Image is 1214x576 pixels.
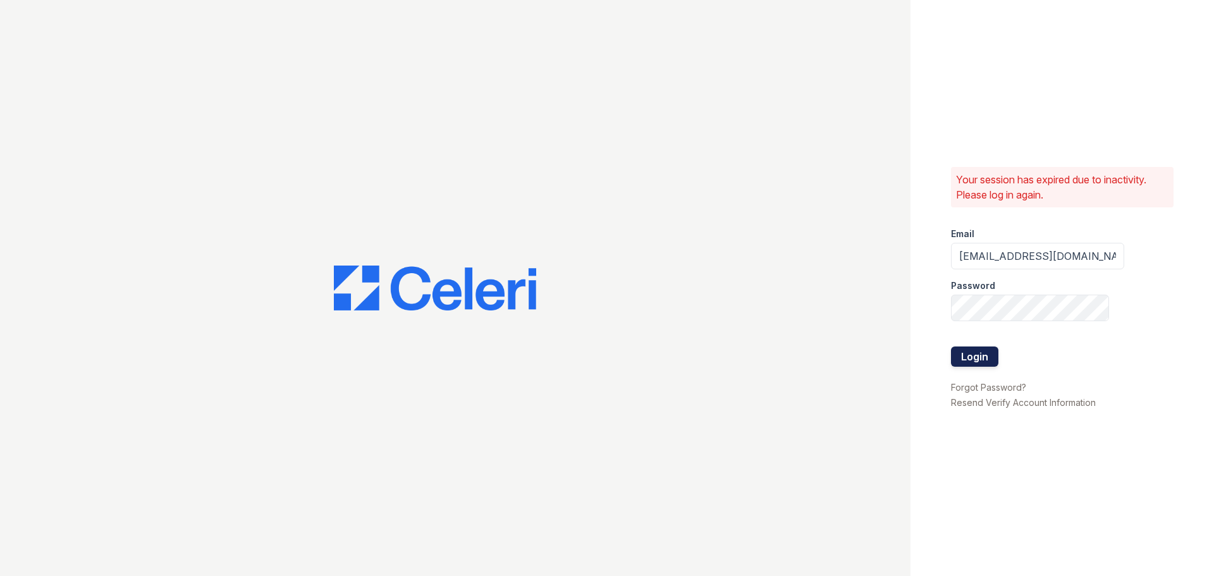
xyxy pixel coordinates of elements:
[956,172,1168,202] p: Your session has expired due to inactivity. Please log in again.
[951,279,995,292] label: Password
[951,346,998,367] button: Login
[951,382,1026,393] a: Forgot Password?
[334,266,536,311] img: CE_Logo_Blue-a8612792a0a2168367f1c8372b55b34899dd931a85d93a1a3d3e32e68fde9ad4.png
[951,228,974,240] label: Email
[951,397,1096,408] a: Resend Verify Account Information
